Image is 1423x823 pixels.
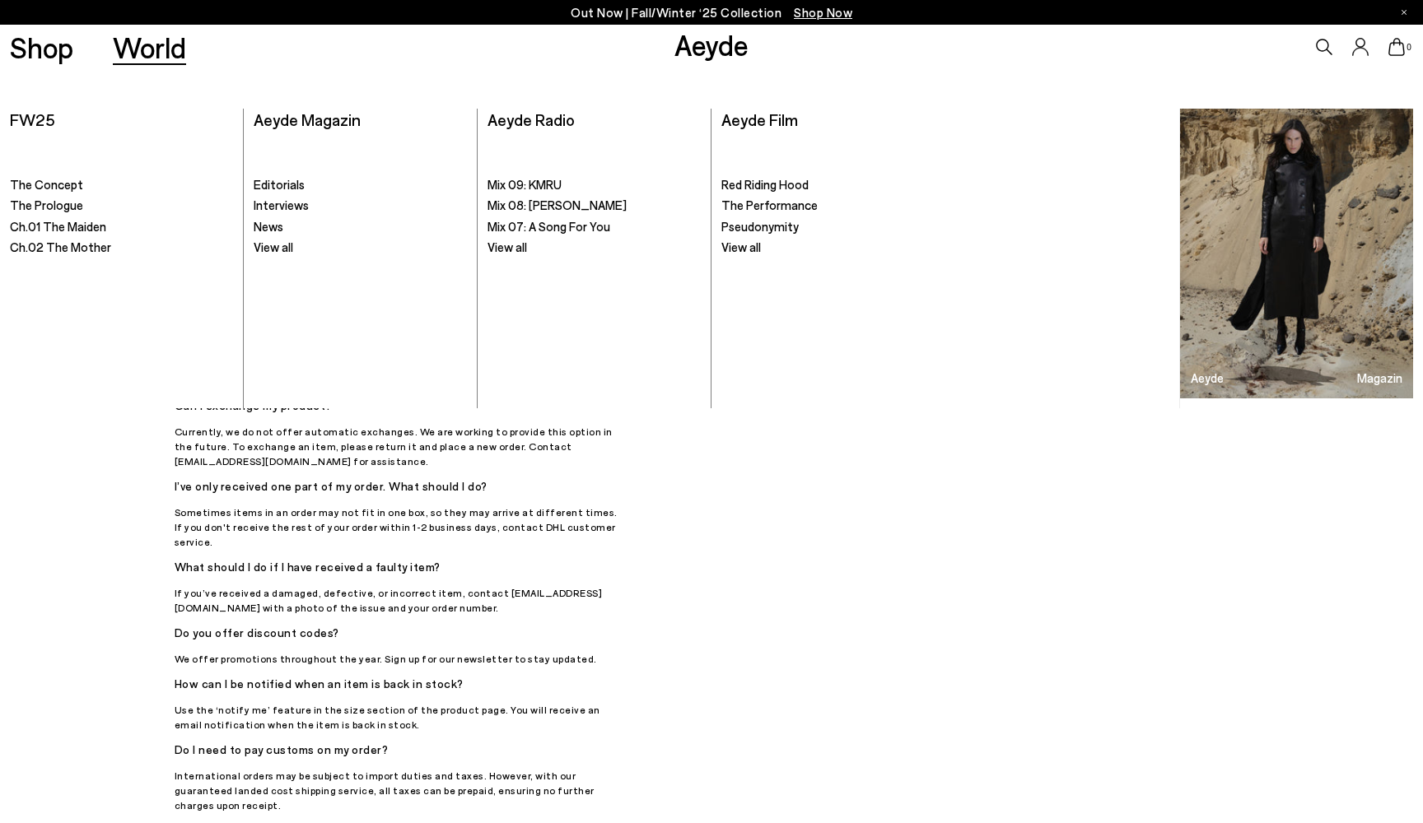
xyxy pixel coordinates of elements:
[113,33,186,62] a: World
[794,5,852,20] span: Navigate to /collections/new-in
[10,239,233,256] a: Ch.02 The Mother
[721,177,935,193] a: Red Riding Hood
[488,219,701,235] a: Mix 07: A Song For You
[674,27,749,62] a: Aeyde
[175,768,628,812] p: International orders may be subject to import duties and taxes. However, with our guaranteed land...
[1357,372,1402,384] h3: Magazin
[175,621,628,644] h5: Do you offer discount codes?
[10,109,55,129] a: FW25
[1405,43,1413,52] span: 0
[175,738,628,761] h5: Do I need to pay customs on my order?
[254,177,305,192] span: Editorials
[488,239,527,254] span: View all
[721,219,935,235] a: Pseudonymity
[10,177,83,192] span: The Concept
[10,219,233,235] a: Ch.01 The Maiden
[175,651,628,666] p: We offer promotions throughout the year. Sign up for our newsletter to stay updated.
[721,198,935,214] a: The Performance
[254,177,467,193] a: Editorials
[1191,372,1224,384] h3: Aeyde
[1180,109,1413,398] a: Aeyde Magazin
[721,198,818,212] span: The Performance
[175,504,628,549] p: Sometimes items in an order may not fit in one box, so they may arrive at different times. If you...
[10,198,233,214] a: The Prologue
[254,219,467,235] a: News
[175,424,628,468] p: Currently, we do not offer automatic exchanges. We are working to provide this option in the futu...
[254,109,361,129] a: Aeyde Magazin
[254,198,467,214] a: Interviews
[175,672,628,695] h5: How can I be notified when an item is back in stock?
[175,556,628,579] h5: What should I do if I have received a faulty item?
[254,239,467,256] a: View all
[721,177,809,192] span: Red Riding Hood
[254,198,309,212] span: Interviews
[721,239,761,254] span: View all
[488,198,701,214] a: Mix 08: [PERSON_NAME]
[254,239,293,254] span: View all
[721,239,935,256] a: View all
[175,475,628,498] h5: I’ve only received one part of my order. What should I do?
[488,239,701,256] a: View all
[488,177,701,193] a: Mix 09: KMRU
[254,219,283,234] span: News
[571,2,852,23] p: Out Now | Fall/Winter ‘25 Collection
[721,219,799,234] span: Pseudonymity
[175,585,628,615] p: If you’ve received a damaged, defective, or incorrect item, contact [EMAIL_ADDRESS][DOMAIN_NAME] ...
[1388,38,1405,56] a: 0
[488,219,610,234] span: Mix 07: A Song For You
[175,702,628,732] p: Use the ‘notify me’ feature in the size section of the product page. You will receive an email no...
[721,109,798,129] a: Aeyde Film
[10,198,83,212] span: The Prologue
[10,177,233,193] a: The Concept
[488,177,562,192] span: Mix 09: KMRU
[488,198,627,212] span: Mix 08: [PERSON_NAME]
[10,219,106,234] span: Ch.01 The Maiden
[488,109,575,129] a: Aeyde Radio
[10,33,73,62] a: Shop
[1180,109,1413,398] img: ROCHE_PS25_D1_Danielle04_1_5ad3d6fc-07e8-4236-8cdd-f10241b30207_900x.jpg
[10,239,111,254] span: Ch.02 The Mother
